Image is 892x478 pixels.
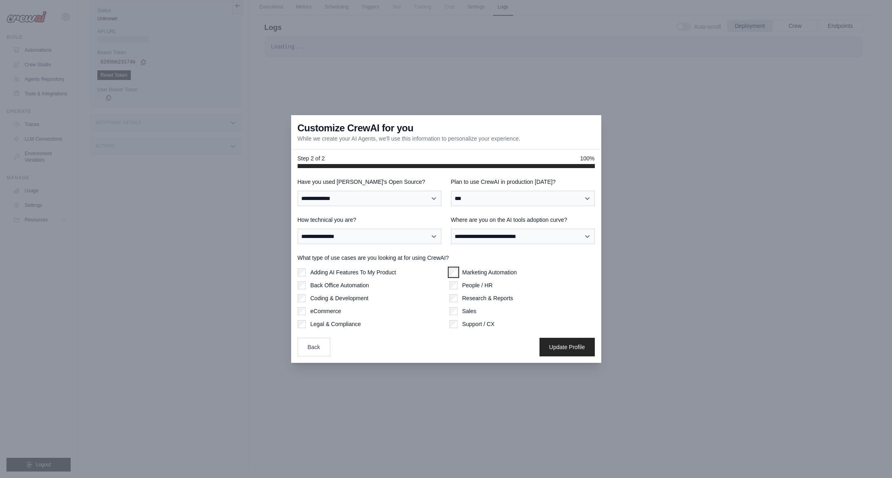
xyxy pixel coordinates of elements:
[311,294,369,302] label: Coding & Development
[311,307,341,315] label: eCommerce
[298,154,325,162] span: Step 2 of 2
[298,338,330,356] button: Back
[298,135,521,143] p: While we create your AI Agents, we'll use this information to personalize your experience.
[311,320,361,328] label: Legal & Compliance
[311,268,396,276] label: Adding AI Features To My Product
[298,122,413,135] h3: Customize CrewAI for you
[462,320,495,328] label: Support / CX
[539,338,595,356] button: Update Profile
[462,307,476,315] label: Sales
[462,294,513,302] label: Research & Reports
[852,439,892,478] iframe: Chat Widget
[298,216,441,224] label: How technical you are?
[451,178,595,186] label: Plan to use CrewAI in production [DATE]?
[580,154,595,162] span: 100%
[451,216,595,224] label: Where are you on the AI tools adoption curve?
[462,281,493,289] label: People / HR
[311,281,369,289] label: Back Office Automation
[462,268,517,276] label: Marketing Automation
[298,254,595,262] label: What type of use cases are you looking at for using CrewAI?
[298,178,441,186] label: Have you used [PERSON_NAME]'s Open Source?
